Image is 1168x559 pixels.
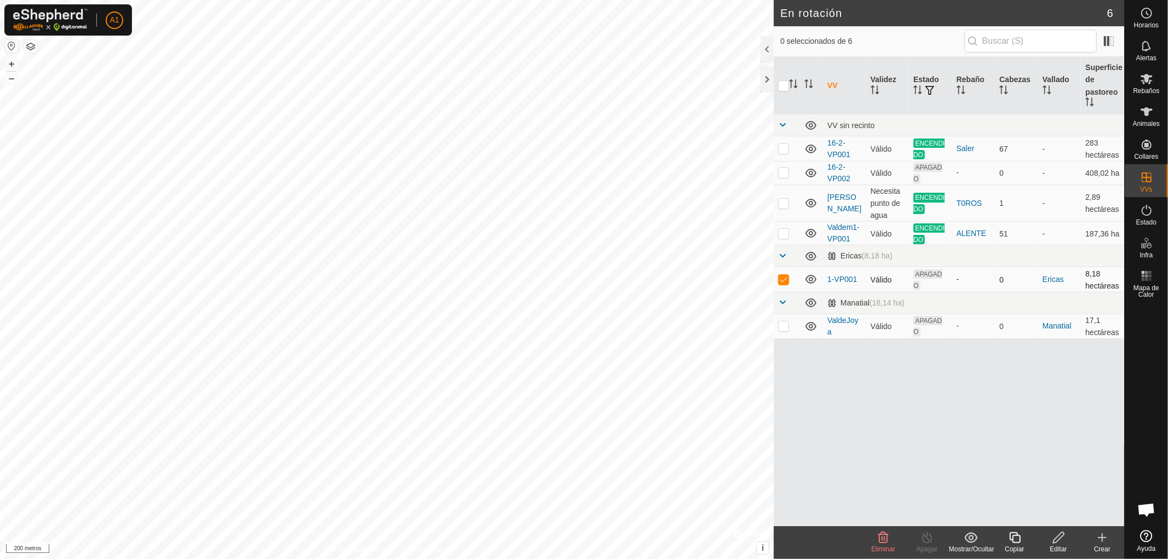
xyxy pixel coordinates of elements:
button: i [757,542,769,554]
font: Horarios [1134,21,1159,29]
font: APAGADO [913,164,942,183]
button: Capas del Mapa [24,40,37,53]
font: 51 [999,229,1008,238]
font: Superficie de pastoreo [1085,63,1123,96]
font: ENCENDIDO [913,140,945,159]
font: (18,14 ha) [870,298,905,307]
font: Infra [1140,251,1153,259]
p-sorticon: Activar para ordenar [1085,99,1094,108]
font: 283 hectáreas [1085,139,1119,159]
p-sorticon: Activar para ordenar [913,87,922,96]
font: 0 [999,322,1004,331]
font: - [1043,229,1045,238]
a: 16-2-VP002 [827,163,850,183]
font: 8,18 hectáreas [1085,269,1119,290]
font: - [957,168,959,177]
font: - [1043,145,1045,153]
font: APAGADO [913,317,942,336]
p-sorticon: Activar para ordenar [957,87,965,96]
font: Política de Privacidad [330,546,393,554]
font: 6 [1107,7,1113,19]
font: Válido [871,229,892,238]
font: Validez [871,75,896,84]
input: Buscar (S) [964,30,1097,53]
a: Ericas [1043,275,1064,284]
font: Alertas [1136,54,1157,62]
font: A1 [110,15,119,24]
font: Valdem1-VP001 [827,223,860,243]
button: + [5,57,18,71]
a: 16-2-VP001 [827,139,850,159]
p-sorticon: Activar para ordenar [871,87,879,96]
p-sorticon: Activar para ordenar [1043,87,1051,96]
a: Política de Privacidad [330,545,393,555]
font: ENCENDIDO [913,194,945,213]
a: 1-VP001 [827,275,857,284]
font: 408,02 ha [1085,169,1119,177]
font: - [1043,199,1045,208]
font: VV sin recinto [827,121,874,130]
font: Ericas [841,251,862,260]
p-sorticon: Activar para ordenar [999,87,1008,96]
p-sorticon: Activar para ordenar [789,81,798,90]
font: 67 [999,145,1008,153]
font: 0 [999,275,1004,284]
font: Rebaño [957,75,985,84]
font: Mapa de Calor [1134,284,1159,298]
font: Estado [1136,218,1157,226]
font: Estado [913,75,939,84]
font: Válido [871,169,892,177]
font: Collares [1134,153,1158,160]
button: Restablecer Mapa [5,39,18,53]
font: – [9,72,14,84]
font: 0 seleccionados de 6 [780,37,853,45]
a: [PERSON_NAME] [827,193,861,213]
font: Animales [1133,120,1160,128]
font: APAGADO [913,270,942,289]
font: Cabezas [999,75,1031,84]
font: 17,1 hectáreas [1085,316,1119,337]
font: Apagar [917,545,938,553]
font: VVs [1140,186,1152,193]
font: Rebaños [1133,87,1159,95]
font: Copiar [1005,545,1024,553]
button: – [5,72,18,85]
div: Chat abierto [1130,493,1163,526]
font: Crear [1094,545,1111,553]
font: Editar [1050,545,1067,553]
font: i [762,543,764,552]
font: 0 [999,169,1004,177]
font: - [1043,169,1045,177]
a: Ayuda [1125,526,1168,556]
font: - [957,321,959,330]
a: ValdeJoya [827,316,859,336]
font: (8,18 ha) [862,251,893,260]
font: Vallado [1043,75,1069,84]
font: Mostrar/Ocultar [949,545,994,553]
p-sorticon: Activar para ordenar [804,81,813,90]
a: Manatial [1043,321,1072,330]
img: Logotipo de Gallagher [13,9,88,31]
font: Contáctenos [407,546,444,554]
font: Necesita punto de agua [871,187,901,220]
font: Saler [957,144,975,153]
font: En rotación [780,7,842,19]
font: Válido [871,145,892,153]
font: T0ROS [957,199,982,208]
font: Ayuda [1137,545,1156,552]
font: 187,36 ha [1085,229,1119,238]
font: 2,89 hectáreas [1085,193,1119,214]
font: Válido [871,275,892,284]
font: VV [827,81,838,90]
font: - [957,275,959,284]
font: Válido [871,322,892,331]
a: Contáctenos [407,545,444,555]
font: ALENTE [957,229,986,238]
